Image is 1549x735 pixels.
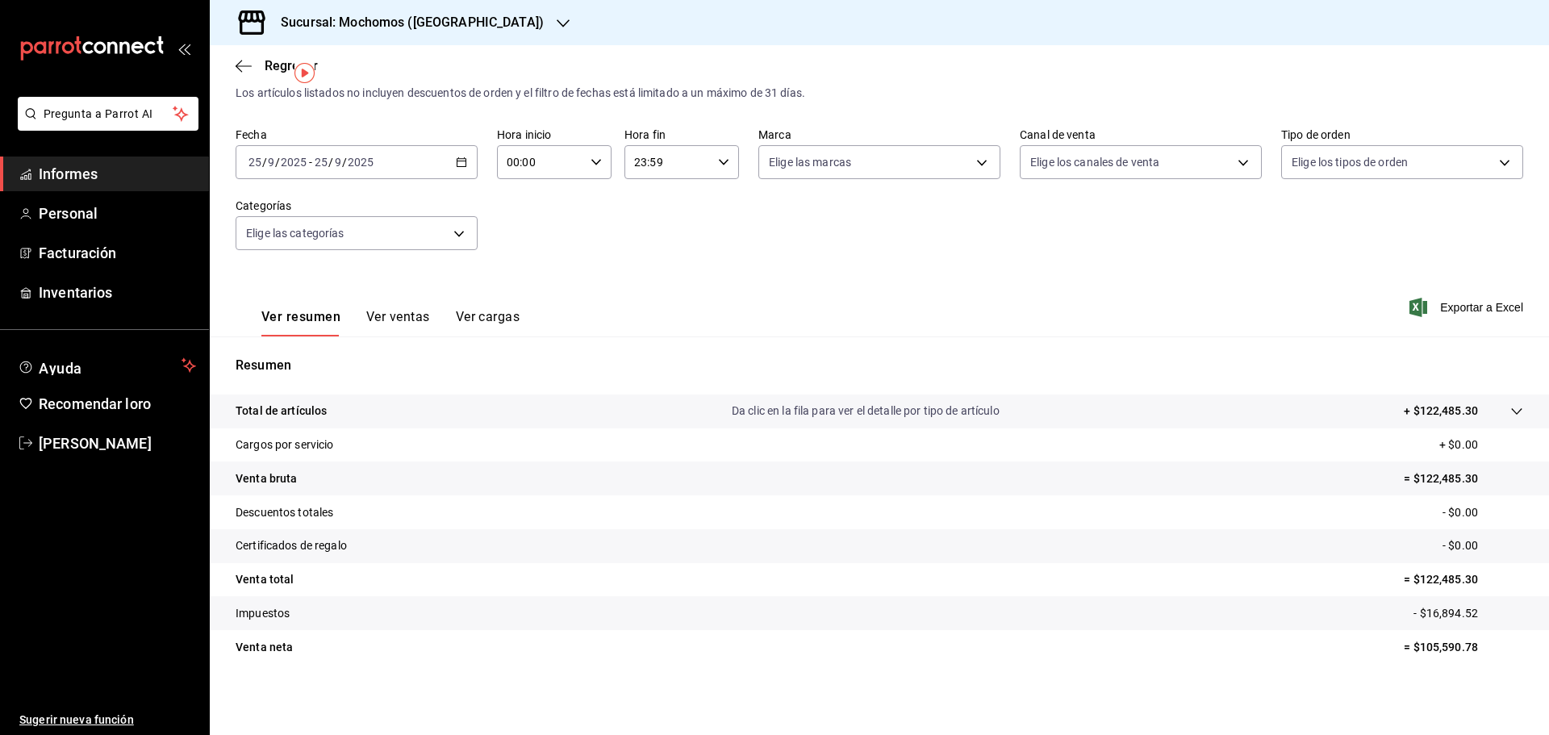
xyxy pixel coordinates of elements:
font: Hora inicio [497,128,551,141]
font: / [342,156,347,169]
font: Los artículos listados no incluyen descuentos de orden y el filtro de fechas está limitado a un m... [236,86,805,99]
font: Elige los tipos de orden [1292,156,1408,169]
font: Sucursal: Mochomos ([GEOGRAPHIC_DATA]) [281,15,544,30]
font: Cargos por servicio [236,438,334,451]
input: -- [334,156,342,169]
font: [PERSON_NAME] [39,435,152,452]
input: ---- [347,156,374,169]
font: + $122,485.30 [1404,404,1478,417]
font: - $0.00 [1443,506,1478,519]
font: Elige las categorías [246,227,344,240]
input: -- [248,156,262,169]
font: = $122,485.30 [1404,573,1478,586]
font: Da clic en la fila para ver el detalle por tipo de artículo [732,404,1000,417]
font: Hora fin [624,128,666,141]
font: Elige los canales de venta [1030,156,1159,169]
font: Impuestos [236,607,290,620]
button: Pregunta a Parrot AI [18,97,198,131]
div: pestañas de navegación [261,308,520,336]
font: / [262,156,267,169]
button: abrir_cajón_menú [177,42,190,55]
font: Tipo de orden [1281,128,1351,141]
font: + $0.00 [1439,438,1478,451]
input: -- [267,156,275,169]
font: - $0.00 [1443,539,1478,552]
font: Ver cargas [456,309,520,324]
font: Ver resumen [261,309,340,324]
font: Fecha [236,128,267,141]
font: / [275,156,280,169]
font: - [309,156,312,169]
input: -- [314,156,328,169]
font: Elige las marcas [769,156,851,169]
font: = $105,590.78 [1404,641,1478,654]
font: / [328,156,333,169]
input: ---- [280,156,307,169]
font: Sugerir nueva función [19,713,134,726]
font: - $16,894.52 [1413,607,1478,620]
font: Categorías [236,199,291,212]
font: Ayuda [39,360,82,377]
font: Venta total [236,573,294,586]
font: Venta bruta [236,472,297,485]
font: Personal [39,205,98,222]
font: Venta neta [236,641,293,654]
font: Marca [758,128,791,141]
font: Pregunta a Parrot AI [44,107,153,120]
button: Regresar [236,58,318,73]
font: Facturación [39,244,116,261]
font: Total de artículos [236,404,327,417]
a: Pregunta a Parrot AI [11,117,198,134]
button: Exportar a Excel [1413,298,1523,317]
font: Certificados de regalo [236,539,347,552]
font: Recomendar loro [39,395,151,412]
font: Canal de venta [1020,128,1096,141]
font: Inventarios [39,284,112,301]
font: Informes [39,165,98,182]
font: Ver ventas [366,309,430,324]
font: = $122,485.30 [1404,472,1478,485]
img: Marcador de información sobre herramientas [294,63,315,83]
font: Regresar [265,58,318,73]
font: Exportar a Excel [1440,301,1523,314]
font: Resumen [236,357,291,373]
font: Descuentos totales [236,506,333,519]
